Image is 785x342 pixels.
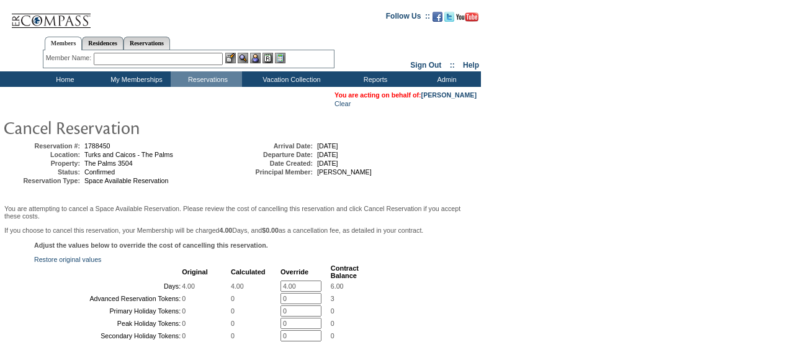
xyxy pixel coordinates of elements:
span: Confirmed [84,168,115,176]
img: Reservations [262,53,273,63]
img: b_edit.gif [225,53,236,63]
span: [DATE] [317,160,338,167]
span: 0 [231,320,235,327]
span: 0 [182,320,186,327]
b: Contract Balance [331,264,359,279]
td: Advanced Reservation Tokens: [35,293,181,304]
span: 0 [331,332,334,340]
span: 4.00 [182,282,195,290]
img: Become our fan on Facebook [433,12,442,22]
td: Principal Member: [238,168,313,176]
a: Restore original values [34,256,101,263]
a: [PERSON_NAME] [421,91,477,99]
img: pgTtlCancelRes.gif [3,115,251,140]
td: Arrival Date: [238,142,313,150]
b: Original [182,268,208,276]
span: 0 [231,332,235,340]
td: Location: [6,151,80,158]
span: [DATE] [317,142,338,150]
span: The Palms 3504 [84,160,133,167]
span: 0 [182,307,186,315]
td: Secondary Holiday Tokens: [35,330,181,341]
span: :: [450,61,455,70]
span: [PERSON_NAME] [317,168,372,176]
a: Become our fan on Facebook [433,16,442,23]
span: 6.00 [331,282,344,290]
span: 3 [331,295,334,302]
span: Space Available Reservation [84,177,168,184]
img: Impersonate [250,53,261,63]
td: Reservation Type: [6,177,80,184]
span: 0 [182,332,186,340]
b: 4.00 [220,227,233,234]
td: Status: [6,168,80,176]
a: Reservations [123,37,170,50]
span: [DATE] [317,151,338,158]
div: Member Name: [46,53,94,63]
a: Members [45,37,83,50]
span: 4.00 [231,282,244,290]
td: Reservation #: [6,142,80,150]
img: View [238,53,248,63]
p: If you choose to cancel this reservation, your Membership will be charged Days, and as a cancella... [4,227,477,234]
td: Reservations [171,71,242,87]
a: Clear [334,100,351,107]
a: Help [463,61,479,70]
span: You are acting on behalf of: [334,91,477,99]
b: $0.00 [262,227,279,234]
td: Property: [6,160,80,167]
a: Sign Out [410,61,441,70]
span: 0 [182,295,186,302]
p: You are attempting to cancel a Space Available Reservation. Please review the cost of cancelling ... [4,205,477,220]
img: Follow us on Twitter [444,12,454,22]
td: Vacation Collection [242,71,338,87]
td: Peak Holiday Tokens: [35,318,181,329]
span: Turks and Caicos - The Palms [84,151,173,158]
td: Days: [35,281,181,292]
img: b_calculator.gif [275,53,285,63]
td: My Memberships [99,71,171,87]
td: Departure Date: [238,151,313,158]
td: Follow Us :: [386,11,430,25]
a: Follow us on Twitter [444,16,454,23]
td: Date Created: [238,160,313,167]
img: Compass Home [11,3,91,29]
span: 1788450 [84,142,110,150]
b: Calculated [231,268,266,276]
span: 0 [331,307,334,315]
span: 0 [231,295,235,302]
a: Subscribe to our YouTube Channel [456,16,478,23]
span: 0 [231,307,235,315]
td: Home [28,71,99,87]
img: Subscribe to our YouTube Channel [456,12,478,22]
td: Reports [338,71,410,87]
td: Primary Holiday Tokens: [35,305,181,317]
span: 0 [331,320,334,327]
td: Admin [410,71,481,87]
a: Residences [82,37,123,50]
b: Adjust the values below to override the cost of cancelling this reservation. [34,241,268,249]
b: Override [280,268,308,276]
